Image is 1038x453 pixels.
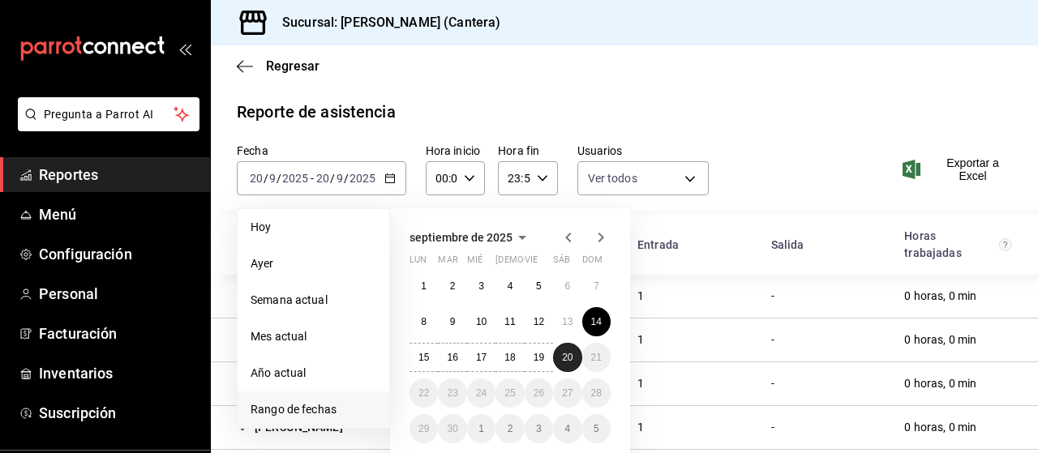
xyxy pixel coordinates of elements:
[251,328,376,345] span: Mes actual
[447,387,457,399] abbr: 23 de septiembre de 2025
[588,170,637,186] span: Ver todos
[582,378,611,408] button: 28 de septiembre de 2025
[447,423,457,434] abbr: 30 de septiembre de 2025
[906,156,1012,182] span: Exportar a Excel
[467,254,483,271] abbr: miércoles
[224,412,356,442] div: Cell
[495,307,524,336] button: 11 de septiembre de 2025
[582,271,611,301] button: 7 de septiembre de 2025
[39,164,197,186] span: Reportes
[564,280,570,292] abbr: 6 de septiembre de 2025
[438,271,466,301] button: 2 de septiembre de 2025
[476,387,487,399] abbr: 24 de septiembre de 2025
[564,423,570,434] abbr: 4 de octubre de 2025
[39,283,197,305] span: Personal
[251,255,376,272] span: Ayer
[269,13,500,32] h3: Sucursal: [PERSON_NAME] (Cantera)
[891,281,989,311] div: Cell
[553,271,581,301] button: 6 de septiembre de 2025
[467,271,495,301] button: 3 de septiembre de 2025
[478,280,484,292] abbr: 3 de septiembre de 2025
[498,145,557,156] label: Hora fin
[418,387,429,399] abbr: 22 de septiembre de 2025
[582,343,611,372] button: 21 de septiembre de 2025
[495,271,524,301] button: 4 de septiembre de 2025
[594,280,599,292] abbr: 7 de septiembre de 2025
[18,97,199,131] button: Pregunta a Parrot AI
[536,423,542,434] abbr: 3 de octubre de 2025
[39,362,197,384] span: Inventarios
[224,369,356,399] div: Cell
[311,172,314,185] span: -
[447,352,457,363] abbr: 16 de septiembre de 2025
[891,325,989,355] div: Cell
[410,228,532,247] button: septiembre de 2025
[224,325,356,355] div: Cell
[438,414,466,443] button: 30 de septiembre de 2025
[553,414,581,443] button: 4 de octubre de 2025
[251,219,376,236] span: Hoy
[224,281,340,311] div: Cell
[504,352,515,363] abbr: 18 de septiembre de 2025
[44,106,174,123] span: Pregunta a Parrot AI
[999,238,1012,251] svg: El total de horas trabajadas por usuario es el resultado de la suma redondeada del registro de ho...
[410,414,438,443] button: 29 de septiembre de 2025
[39,243,197,265] span: Configuración
[237,145,406,156] label: Fecha
[410,343,438,372] button: 15 de septiembre de 2025
[281,172,309,185] input: ----
[277,172,281,185] span: /
[249,172,264,185] input: --
[418,352,429,363] abbr: 15 de septiembre de 2025
[562,316,573,327] abbr: 13 de septiembre de 2025
[758,230,892,260] div: HeadCell
[553,307,581,336] button: 13 de septiembre de 2025
[553,378,581,408] button: 27 de septiembre de 2025
[251,365,376,382] span: Año actual
[525,378,553,408] button: 26 de septiembre de 2025
[237,100,396,124] div: Reporte de asistencia
[758,412,787,442] div: Cell
[536,280,542,292] abbr: 5 de septiembre de 2025
[410,378,438,408] button: 22 de septiembre de 2025
[421,316,427,327] abbr: 8 de septiembre de 2025
[582,414,611,443] button: 5 de octubre de 2025
[39,323,197,344] span: Facturación
[438,378,466,408] button: 23 de septiembre de 2025
[591,316,602,327] abbr: 14 de septiembre de 2025
[624,230,758,260] div: HeadCell
[438,307,466,336] button: 9 de septiembre de 2025
[534,387,544,399] abbr: 26 de septiembre de 2025
[562,352,573,363] abbr: 20 de septiembre de 2025
[504,387,515,399] abbr: 25 de septiembre de 2025
[495,343,524,372] button: 18 de septiembre de 2025
[349,172,376,185] input: ----
[211,318,1038,362] div: Row
[553,343,581,372] button: 20 de septiembre de 2025
[495,254,591,271] abbr: jueves
[438,343,466,372] button: 16 de septiembre de 2025
[525,343,553,372] button: 19 de septiembre de 2025
[224,230,491,260] div: HeadCell
[211,275,1038,318] div: Row
[237,58,320,74] button: Regresar
[495,414,524,443] button: 2 de octubre de 2025
[591,352,602,363] abbr: 21 de septiembre de 2025
[336,172,344,185] input: --
[450,280,456,292] abbr: 2 de septiembre de 2025
[266,58,320,74] span: Regresar
[467,414,495,443] button: 1 de octubre de 2025
[178,42,191,55] button: open_drawer_menu
[577,145,710,156] label: Usuarios
[478,423,484,434] abbr: 1 de octubre de 2025
[39,402,197,424] span: Suscripción
[476,316,487,327] abbr: 10 de septiembre de 2025
[418,423,429,434] abbr: 29 de septiembre de 2025
[211,362,1038,406] div: Row
[891,369,989,399] div: Cell
[268,172,277,185] input: --
[476,352,487,363] abbr: 17 de septiembre de 2025
[594,423,599,434] abbr: 5 de octubre de 2025
[891,221,1025,268] div: HeadCell
[467,307,495,336] button: 10 de septiembre de 2025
